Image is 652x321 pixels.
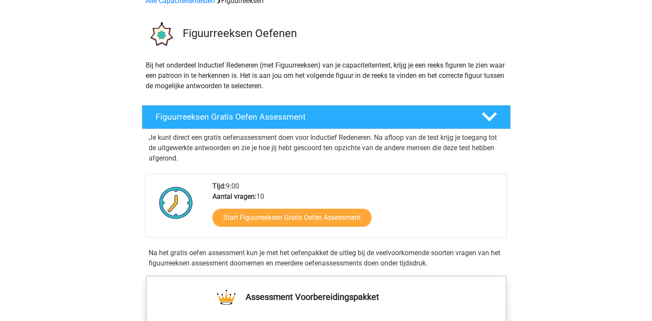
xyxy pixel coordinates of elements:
div: Na het gratis oefen assessment kun je met het oefenpakket de uitleg bij de veelvoorkomende soorte... [145,248,507,269]
h4: Figuurreeksen Gratis Oefen Assessment [156,112,468,122]
h3: Figuurreeksen Oefenen [183,27,504,40]
img: figuurreeksen [142,16,179,53]
div: 9:00 10 [206,181,506,237]
a: Start Figuurreeksen Gratis Oefen Assessment [212,209,371,227]
a: Figuurreeksen Gratis Oefen Assessment [138,105,514,129]
p: Je kunt direct een gratis oefenassessment doen voor Inductief Redeneren. Na afloop van de test kr... [149,133,504,164]
b: Aantal vragen: [212,192,256,201]
p: Bij het onderdeel Inductief Redeneren (met Figuurreeksen) van je capaciteitentest, krijg je een r... [146,60,507,91]
img: Klok [154,181,198,224]
b: Tijd: [212,182,226,190]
